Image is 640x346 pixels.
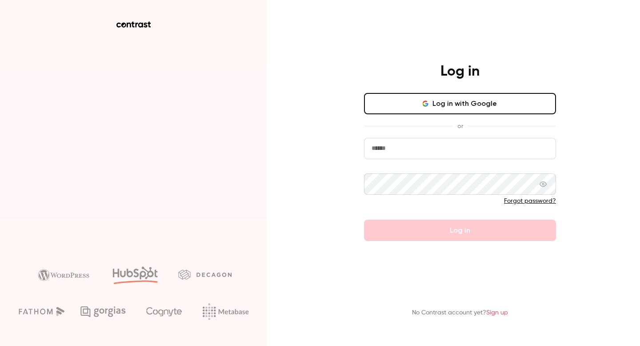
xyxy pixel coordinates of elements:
[364,93,556,114] button: Log in with Google
[440,63,480,80] h4: Log in
[504,198,556,204] a: Forgot password?
[453,121,468,131] span: or
[486,310,508,316] a: Sign up
[178,270,232,279] img: decagon
[412,308,508,318] p: No Contrast account yet?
